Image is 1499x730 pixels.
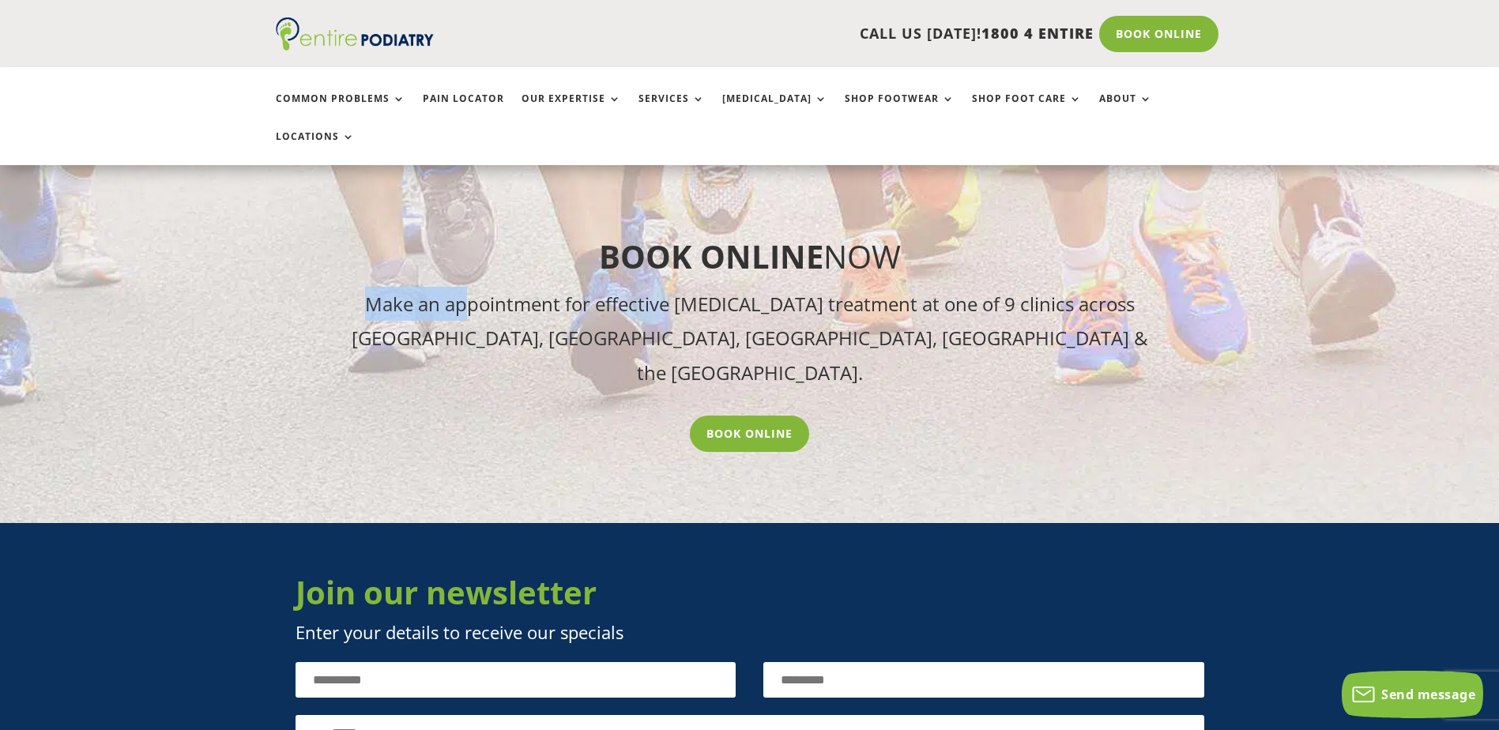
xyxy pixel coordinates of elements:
a: [MEDICAL_DATA] [722,93,827,127]
span: 1800 4 ENTIRE [981,24,1094,43]
p: Enter your details to receive our specials [296,623,1204,643]
a: Locations [276,131,355,165]
img: logo (1) [276,17,434,51]
span: Send message [1381,686,1475,703]
h3: Join our newsletter [296,570,1204,623]
button: Send message [1342,671,1483,718]
a: Book Online [1099,16,1218,52]
a: Shop Foot Care [972,93,1082,127]
strong: Book Online [599,235,823,278]
a: Shop Footwear [845,93,955,127]
a: Services [638,93,705,127]
a: Our Expertise [522,93,621,127]
p: Make an appointment for effective [MEDICAL_DATA] treatment at one of 9 clinics across [GEOGRAPHIC... [347,287,1153,389]
a: About [1099,93,1152,127]
a: Common Problems [276,93,405,127]
h2: Now [347,235,1153,287]
a: Entire Podiatry [276,38,434,54]
a: Pain Locator [423,93,504,127]
p: CALL US [DATE]! [495,24,1094,44]
a: Book Online [690,416,809,452]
